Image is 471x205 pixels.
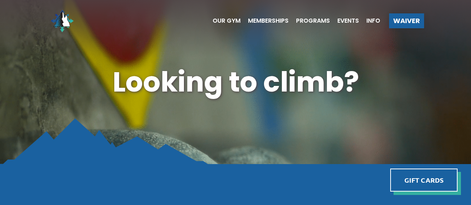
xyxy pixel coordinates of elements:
[393,17,420,24] span: Waiver
[359,18,380,24] a: Info
[330,18,359,24] a: Events
[248,18,289,24] span: Memberships
[289,18,330,24] a: Programs
[337,18,359,24] span: Events
[47,6,77,36] img: North Wall Logo
[23,63,448,102] h1: Looking to climb?
[366,18,380,24] span: Info
[213,18,241,24] span: Our Gym
[205,18,241,24] a: Our Gym
[389,13,424,28] a: Waiver
[296,18,330,24] span: Programs
[241,18,289,24] a: Memberships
